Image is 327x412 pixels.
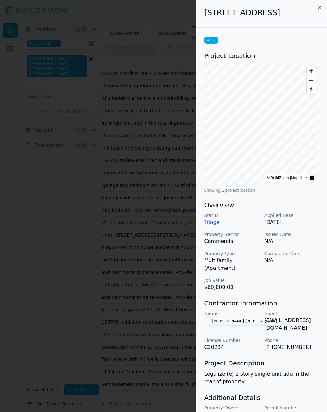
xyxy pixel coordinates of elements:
[204,343,259,351] p: C30234
[204,201,319,210] h3: Overview
[264,238,319,245] p: N/A
[264,212,319,218] p: Applied Date
[264,257,319,264] p: N/A
[264,343,319,351] p: [PHONE_NUMBER]
[204,277,259,283] p: Job Value
[291,176,307,180] a: MapLibre
[264,310,319,317] p: Email
[204,250,259,257] p: Property Type
[308,174,316,182] summary: Toggle attribution
[307,66,316,76] button: Zoom in
[204,317,285,326] button: [PERSON_NAME] [PERSON_NAME]
[204,63,319,185] canvas: Map
[204,238,259,245] p: Commercial
[204,212,259,218] p: Status
[204,337,259,343] p: License Number
[307,76,316,85] button: Zoom out
[204,188,319,193] div: Showing 1 project location
[204,231,259,238] p: Property Sector
[204,370,319,386] p: Legalize (e) 2 story single unit adu in the rear of property
[204,393,319,402] h3: Additional Details
[307,85,316,94] button: Reset bearing to north
[204,310,259,317] p: Name
[264,337,319,343] p: Phone
[264,317,319,332] p: [EMAIL_ADDRESS][DOMAIN_NAME]
[204,405,259,411] p: Property Owner
[204,359,319,368] h3: Project Description
[204,51,319,60] h3: Project Location
[204,257,259,272] p: Multifamily (Apartment)
[204,283,259,291] p: $60,000.00
[204,218,259,226] p: Triage
[204,299,319,308] h3: Contractor Information
[264,231,319,238] p: Issued Date
[264,218,319,226] p: [DATE]
[264,250,319,257] p: Completed Date
[204,37,218,44] span: ADU
[267,175,307,181] div: © BuildZoom |
[204,8,319,18] h2: [STREET_ADDRESS]
[264,405,319,411] p: Permit Number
